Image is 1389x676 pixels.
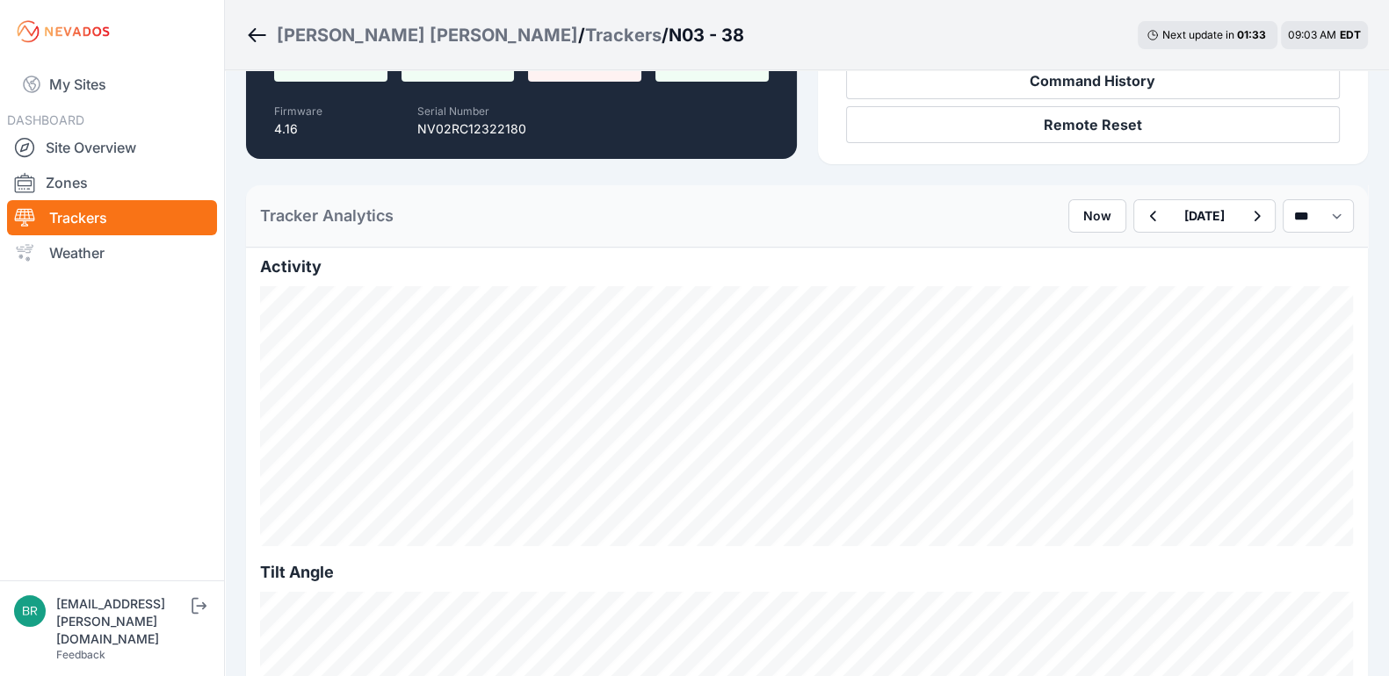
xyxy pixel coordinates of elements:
[846,62,1341,99] button: Command History
[7,130,217,165] a: Site Overview
[246,12,744,58] nav: Breadcrumb
[1162,28,1234,41] span: Next update in
[417,104,489,118] label: Serial Number
[1237,28,1269,42] div: 01 : 33
[260,204,394,228] h2: Tracker Analytics
[1288,28,1336,41] span: 09:03 AM
[274,120,322,138] p: 4.16
[7,165,217,200] a: Zones
[7,235,217,270] a: Weather
[1068,199,1126,233] button: Now
[14,18,112,46] img: Nevados
[662,23,669,47] span: /
[1340,28,1361,41] span: EDT
[260,560,1354,585] h2: Tilt Angle
[1170,200,1239,232] button: [DATE]
[277,23,578,47] a: [PERSON_NAME] [PERSON_NAME]
[578,23,585,47] span: /
[260,255,1354,279] h2: Activity
[274,104,322,118] label: Firmware
[417,120,526,138] p: NV02RC12322180
[846,106,1341,143] button: Remote Reset
[669,23,744,47] h3: N03 - 38
[14,595,46,627] img: brayden.sanford@nevados.solar
[7,200,217,235] a: Trackers
[7,112,84,127] span: DASHBOARD
[7,63,217,105] a: My Sites
[56,595,188,648] div: [EMAIL_ADDRESS][PERSON_NAME][DOMAIN_NAME]
[56,648,105,661] a: Feedback
[585,23,662,47] a: Trackers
